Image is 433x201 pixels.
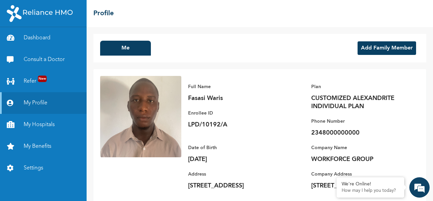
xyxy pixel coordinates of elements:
p: [STREET_ADDRESS] [311,182,406,190]
h2: Profile [93,8,114,19]
span: New [38,76,47,82]
img: Enrollee [100,76,181,157]
p: [DATE] [188,155,283,163]
p: Full Name [188,83,283,91]
p: Company Address [311,170,406,178]
p: LPD/10192/A [188,121,283,129]
p: 2348000000000 [311,129,406,137]
div: We're Online! [342,181,399,187]
p: Company Name [311,144,406,152]
p: Plan [311,83,406,91]
div: FAQs [66,166,129,187]
p: CUSTOMIZED ALEXANDRITE INDIVIDUAL PLAN [311,94,406,110]
textarea: Type your message and hit 'Enter' [3,143,129,166]
p: WORKFORCE GROUP [311,155,406,163]
p: Date of Birth [188,144,283,152]
button: Me [100,41,151,56]
p: [STREET_ADDRESS] [188,182,283,190]
img: d_794563401_company_1708531726252_794563401 [13,34,27,51]
p: Fasasi Waris [188,94,283,102]
div: Chat with us now [35,38,114,47]
span: We're online! [39,64,93,133]
p: How may I help you today? [342,188,399,194]
div: Minimize live chat window [111,3,127,20]
p: Phone Number [311,117,406,125]
img: RelianceHMO's Logo [7,5,73,22]
span: Conversation [3,178,66,183]
button: Add Family Member [358,41,416,55]
p: Enrollee ID [188,109,283,117]
p: Address [188,170,283,178]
